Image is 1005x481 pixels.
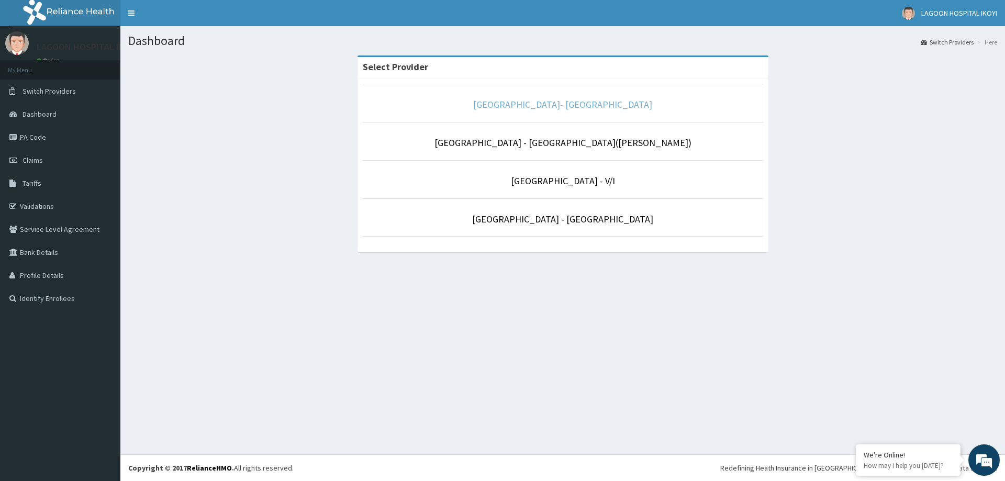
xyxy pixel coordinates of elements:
strong: Copyright © 2017 . [128,463,234,473]
img: User Image [5,31,29,55]
img: User Image [902,7,915,20]
a: Online [37,57,62,64]
div: Redefining Heath Insurance in [GEOGRAPHIC_DATA] using Telemedicine and Data Science! [720,463,997,473]
li: Here [975,38,997,47]
p: How may I help you today? [864,461,953,470]
span: Tariffs [23,178,41,188]
h1: Dashboard [128,34,997,48]
footer: All rights reserved. [120,454,1005,481]
span: Dashboard [23,109,57,119]
div: We're Online! [864,450,953,460]
a: [GEOGRAPHIC_DATA] - [GEOGRAPHIC_DATA]([PERSON_NAME]) [434,137,691,149]
a: RelianceHMO [187,463,232,473]
span: Switch Providers [23,86,76,96]
a: Switch Providers [921,38,974,47]
a: [GEOGRAPHIC_DATA] - [GEOGRAPHIC_DATA] [472,213,653,225]
span: LAGOON HOSPITAL IKOYI [921,8,997,18]
p: LAGOON HOSPITAL IKOYI [37,42,138,52]
a: [GEOGRAPHIC_DATA]- [GEOGRAPHIC_DATA] [473,98,652,110]
a: [GEOGRAPHIC_DATA] - V/I [511,175,615,187]
span: Claims [23,155,43,165]
strong: Select Provider [363,61,428,73]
